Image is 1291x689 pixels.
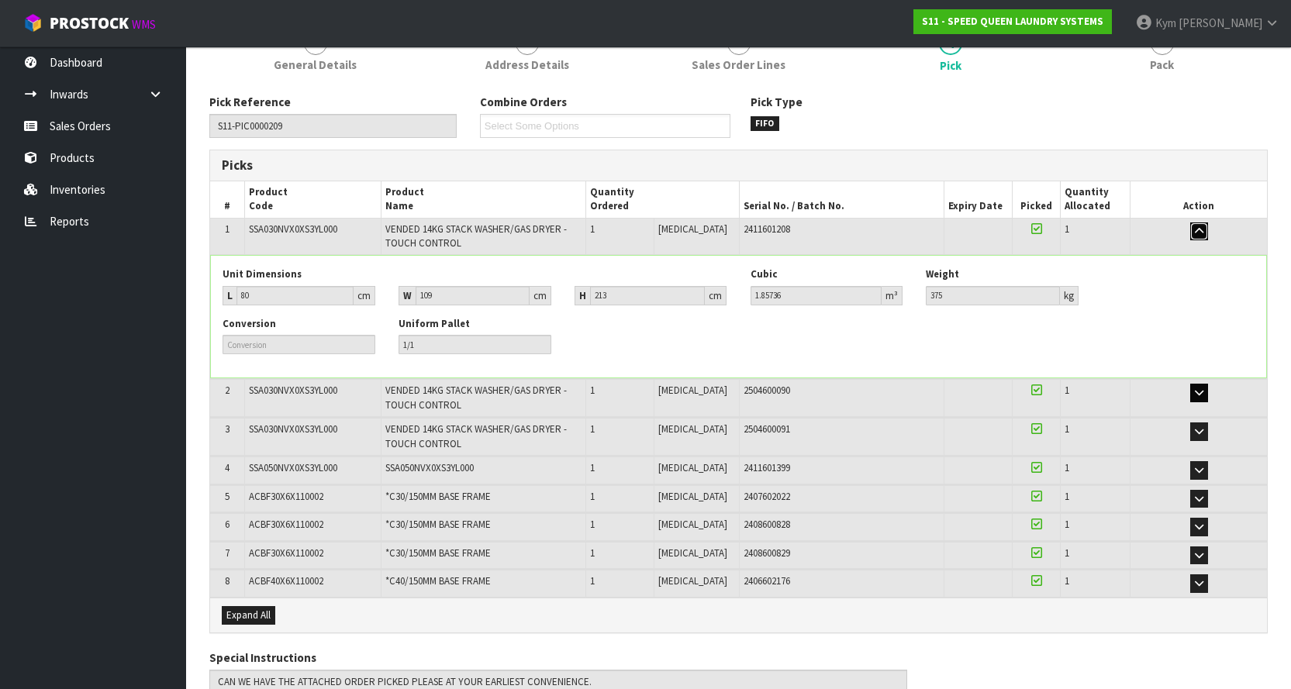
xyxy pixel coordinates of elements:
[1065,222,1069,236] span: 1
[590,222,595,236] span: 1
[385,422,567,450] span: VENDED 14KG STACK WASHER/GAS DRYER - TOUCH CONTROL
[385,222,567,250] span: VENDED 14KG STACK WASHER/GAS DRYER - TOUCH CONTROL
[590,490,595,503] span: 1
[744,461,790,474] span: 2411601399
[249,546,323,560] span: ACBF30X6X110002
[223,335,375,354] input: Conversion
[751,267,778,281] label: Cubic
[1150,57,1174,73] span: Pack
[1065,518,1069,531] span: 1
[658,422,727,436] span: [MEDICAL_DATA]
[1155,16,1176,30] span: Kym
[225,518,230,531] span: 6
[209,94,291,110] label: Pick Reference
[590,461,595,474] span: 1
[751,94,803,110] label: Pick Type
[225,384,230,397] span: 2
[590,286,706,305] input: Height
[1060,286,1079,305] div: kg
[658,222,727,236] span: [MEDICAL_DATA]
[744,574,790,587] span: 2406602176
[485,57,569,73] span: Address Details
[249,222,337,236] span: SSA030NVX0XS3YL000
[1065,384,1069,397] span: 1
[225,461,230,474] span: 4
[744,518,790,531] span: 2408600828
[223,317,276,331] label: Conversion
[225,222,230,236] span: 1
[744,222,790,236] span: 2411601208
[249,518,323,531] span: ACBF30X6X110002
[226,608,271,622] span: Expand All
[381,181,585,218] th: Product Name
[585,181,739,218] th: Quantity Ordered
[225,574,230,587] span: 8
[354,286,375,305] div: cm
[385,546,491,560] span: *C30/150MM BASE FRAME
[1065,461,1069,474] span: 1
[658,461,727,474] span: [MEDICAL_DATA]
[244,181,381,218] th: Product Code
[926,286,1060,305] input: Weight
[940,57,961,74] span: Pick
[249,574,323,587] span: ACBF40X6X110002
[23,13,43,33] img: cube-alt.png
[222,606,275,625] button: Expand All
[740,181,944,218] th: Serial No. / Batch No.
[385,384,567,411] span: VENDED 14KG STACK WASHER/GAS DRYER - TOUCH CONTROL
[385,574,491,587] span: *C40/150MM BASE FRAME
[705,286,727,305] div: cm
[249,384,337,397] span: SSA030NVX0XS3YL000
[751,286,882,305] input: Cubic
[416,286,530,305] input: Width
[236,286,354,305] input: Length
[399,317,470,331] label: Uniform Pallet
[882,286,903,305] div: m³
[658,574,727,587] span: [MEDICAL_DATA]
[249,490,323,503] span: ACBF30X6X110002
[590,384,595,397] span: 1
[658,490,727,503] span: [MEDICAL_DATA]
[50,13,129,33] span: ProStock
[590,546,595,560] span: 1
[1179,16,1262,30] span: [PERSON_NAME]
[132,17,156,32] small: WMS
[385,461,474,474] span: SSA050NVX0XS3YL000
[926,267,959,281] label: Weight
[274,57,357,73] span: General Details
[399,335,551,354] input: Pallet Review
[744,490,790,503] span: 2407602022
[692,57,785,73] span: Sales Order Lines
[225,422,230,436] span: 3
[590,574,595,587] span: 1
[530,286,551,305] div: cm
[744,546,790,560] span: 2408600829
[1020,199,1052,212] span: Picked
[751,116,780,132] span: FIFO
[744,422,790,436] span: 2504600091
[658,518,727,531] span: [MEDICAL_DATA]
[1061,181,1130,218] th: Quantity Allocated
[225,546,230,560] span: 7
[658,384,727,397] span: [MEDICAL_DATA]
[249,422,337,436] span: SSA030NVX0XS3YL000
[249,461,337,474] span: SSA050NVX0XS3YL000
[222,158,727,173] h3: Picks
[1065,574,1069,587] span: 1
[1130,181,1267,218] th: Action
[223,267,302,281] label: Unit Dimensions
[227,289,233,302] strong: L
[385,518,491,531] span: *C30/150MM BASE FRAME
[922,15,1103,28] strong: S11 - SPEED QUEEN LAUNDRY SYSTEMS
[1065,546,1069,560] span: 1
[658,546,727,560] span: [MEDICAL_DATA]
[210,181,244,218] th: #
[403,289,412,302] strong: W
[209,649,316,666] label: Special Instructions
[744,384,790,397] span: 2504600090
[590,422,595,436] span: 1
[1065,490,1069,503] span: 1
[590,518,595,531] span: 1
[385,490,491,503] span: *C30/150MM BASE FRAME
[579,289,586,302] strong: H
